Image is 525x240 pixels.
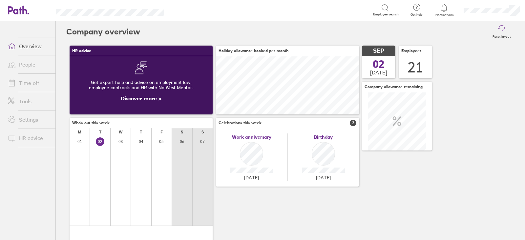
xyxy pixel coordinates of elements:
a: People [3,58,55,71]
div: T [140,130,142,134]
span: 02 [373,59,385,70]
span: HR advice [72,49,91,53]
span: Notifications [434,13,455,17]
a: Settings [3,113,55,126]
div: W [119,130,123,134]
span: Employee search [373,12,399,16]
span: Birthday [314,134,333,140]
a: HR advice [3,131,55,145]
h2: Company overview [66,21,140,42]
span: [DATE] [370,70,387,75]
button: Reset layout [489,21,514,42]
div: M [78,130,81,134]
label: Reset layout [489,33,514,39]
a: Discover more > [121,95,161,102]
span: 2 [350,120,356,126]
span: Who's out this week [72,121,110,125]
span: [DATE] [244,175,259,180]
div: T [99,130,101,134]
a: Notifications [434,3,455,17]
a: Time off [3,76,55,90]
span: Holiday allowance booked per month [219,49,288,53]
a: Overview [3,40,55,53]
span: SEP [373,48,384,54]
span: [DATE] [316,175,331,180]
a: Tools [3,95,55,108]
div: Get expert help and advice on employment law, employee contracts and HR with NatWest Mentor. [75,74,207,95]
div: S [201,130,204,134]
span: Celebrations this week [219,121,262,125]
span: Get help [406,13,427,17]
div: F [160,130,163,134]
div: S [181,130,183,134]
div: 21 [408,59,423,76]
div: Search [182,7,199,13]
span: Company allowance remaining [365,85,423,89]
span: Employees [401,49,422,53]
span: Work anniversary [232,134,271,140]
